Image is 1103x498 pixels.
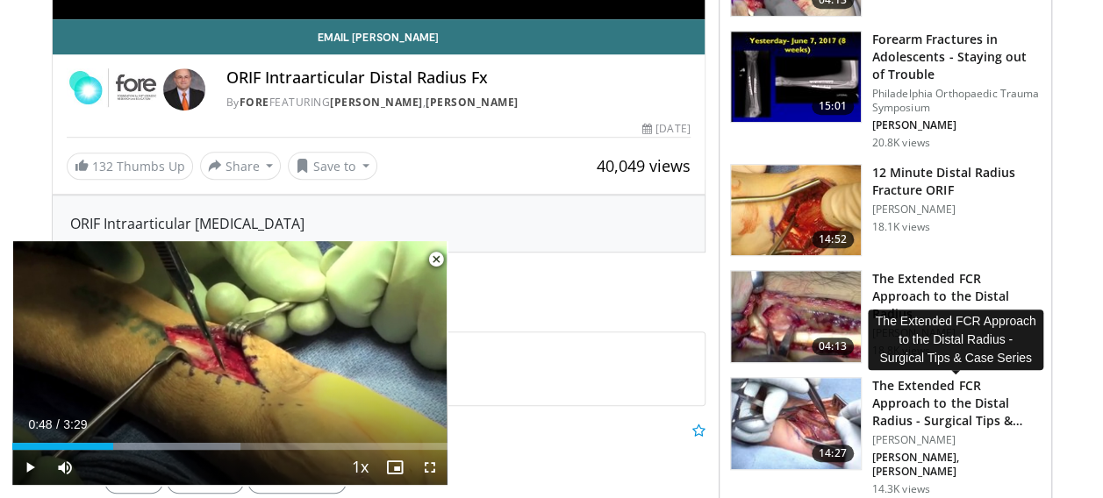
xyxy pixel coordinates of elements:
button: Enable picture-in-picture mode [377,450,412,485]
p: [PERSON_NAME] [872,203,1041,217]
img: FORE [67,68,156,110]
img: 25619031-145e-4c60-a054-82f5ddb5a1ab.150x105_q85_crop-smart_upscale.jpg [731,32,861,123]
p: [PERSON_NAME] [872,118,1041,132]
a: Email [PERSON_NAME] [53,19,705,54]
h3: The Extended FCR Approach to the Distal Radius - Surgical Tips & Cas… [872,377,1041,430]
a: 14:52 12 Minute Distal Radius Fracture ORIF [PERSON_NAME] 18.1K views [730,164,1041,257]
a: 14:27 The Extended FCR Approach to the Distal Radius - Surgical Tips & Cas… [PERSON_NAME] [PERSON... [730,377,1041,496]
div: Progress Bar [12,443,448,450]
button: Share [200,152,282,180]
p: 18.1K views [872,220,930,234]
div: [DATE] [642,121,690,137]
a: [PERSON_NAME] [426,95,519,110]
div: By FEATURING , [226,95,691,110]
span: 15:01 [812,97,854,115]
button: Fullscreen [412,450,448,485]
a: 15:01 Forearm Fractures in Adolescents - Staying out of Trouble Philadelphia Orthopaedic Trauma S... [730,31,1041,150]
video-js: Video Player [12,241,448,486]
button: Save to [288,152,377,180]
h4: ORIF Intraarticular Distal Radius Fx [226,68,691,88]
a: 132 Thumbs Up [67,153,193,180]
span: 3:29 [63,417,87,431]
p: 20.8K views [872,136,930,150]
div: ORIF Intraarticular [MEDICAL_DATA] [70,213,687,234]
p: [PERSON_NAME], [PERSON_NAME] [872,451,1041,479]
span: 14:52 [812,231,854,248]
span: / [56,417,60,431]
span: 40,049 views [597,155,691,176]
img: 2c6ec3c6-68ea-4c94-873f-422dc06e1622.150x105_q85_crop-smart_upscale.jpg [731,378,861,469]
img: Avatar [163,68,205,110]
p: 14.3K views [872,482,930,496]
h3: Forearm Fractures in Adolescents - Staying out of Trouble [872,31,1041,83]
span: 132 [92,158,113,174]
img: 99621ec1-f93f-4954-926a-d628ad4370b3.jpg.150x105_q85_crop-smart_upscale.jpg [731,165,861,256]
a: [PERSON_NAME] [330,95,423,110]
p: Philadelphia Orthopaedic Trauma Symposium [872,87,1041,115]
a: FORE [240,95,269,110]
span: 0:48 [28,417,52,431]
img: 320113_0000_1.png.150x105_q85_crop-smart_upscale.jpg [731,271,861,362]
h3: The Extended FCR Approach to the Distal Radius [872,270,1041,323]
div: The Extended FCR Approach to the Distal Radius - Surgical Tips & Case Series [868,309,1043,370]
button: Close [419,241,454,278]
a: 04:13 The Extended FCR Approach to the Distal Radius [PERSON_NAME] 18.8K views [730,270,1041,363]
button: Mute [47,450,82,485]
h3: 12 Minute Distal Radius Fracture ORIF [872,164,1041,199]
button: Play [12,450,47,485]
span: 14:27 [812,445,854,462]
p: [PERSON_NAME] [872,433,1041,447]
button: Playback Rate [342,450,377,485]
span: 04:13 [812,338,854,355]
